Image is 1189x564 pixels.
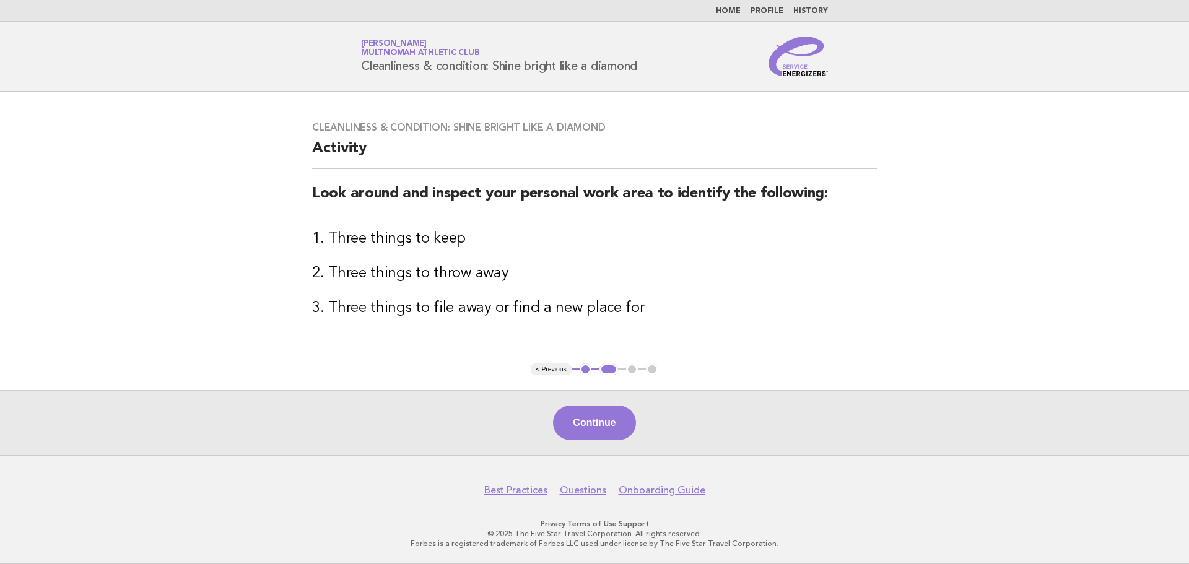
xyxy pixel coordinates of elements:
[312,298,877,318] h3: 3. Three things to file away or find a new place for
[619,519,649,528] a: Support
[567,519,617,528] a: Terms of Use
[531,363,571,376] button: < Previous
[312,121,877,134] h3: Cleanliness & condition: Shine bright like a diamond
[553,406,635,440] button: Continue
[751,7,783,15] a: Profile
[361,40,479,57] a: [PERSON_NAME]Multnomah Athletic Club
[312,184,877,214] h2: Look around and inspect your personal work area to identify the following:
[580,363,592,376] button: 1
[361,40,637,72] h1: Cleanliness & condition: Shine bright like a diamond
[312,229,877,249] h3: 1. Three things to keep
[716,7,741,15] a: Home
[560,484,606,497] a: Questions
[216,519,973,529] p: · ·
[793,7,828,15] a: History
[484,484,547,497] a: Best Practices
[619,484,705,497] a: Onboarding Guide
[216,539,973,549] p: Forbes is a registered trademark of Forbes LLC used under license by The Five Star Travel Corpora...
[361,50,479,58] span: Multnomah Athletic Club
[599,363,617,376] button: 2
[216,529,973,539] p: © 2025 The Five Star Travel Corporation. All rights reserved.
[312,264,877,284] h3: 2. Three things to throw away
[769,37,828,76] img: Service Energizers
[312,139,877,169] h2: Activity
[541,519,565,528] a: Privacy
